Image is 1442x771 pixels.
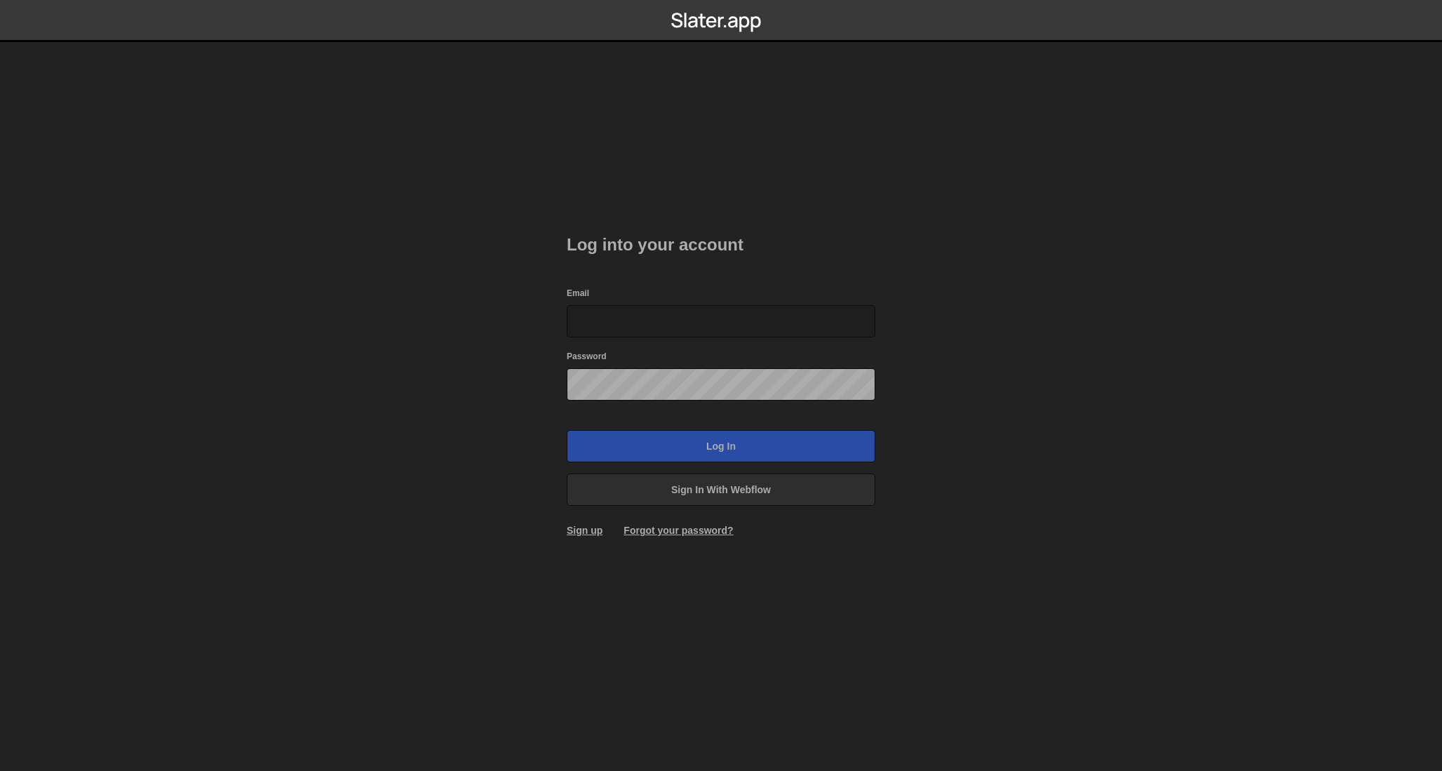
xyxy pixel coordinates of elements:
[567,525,602,536] a: Sign up
[567,286,589,300] label: Email
[624,525,733,536] a: Forgot your password?
[567,430,875,462] input: Log in
[567,234,875,256] h2: Log into your account
[567,349,607,363] label: Password
[567,474,875,506] a: Sign in with Webflow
